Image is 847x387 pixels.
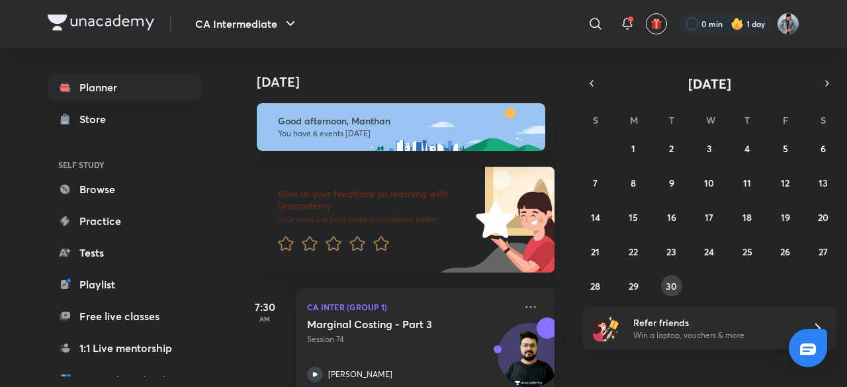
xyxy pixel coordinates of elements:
abbr: September 16, 2025 [667,211,676,224]
abbr: September 18, 2025 [742,211,752,224]
abbr: September 27, 2025 [819,245,828,258]
button: September 30, 2025 [661,275,682,296]
abbr: September 21, 2025 [591,245,600,258]
a: Tests [48,239,201,266]
h4: [DATE] [257,74,568,90]
h5: Marginal Costing - Part 3 [307,318,472,331]
abbr: September 3, 2025 [707,142,712,155]
button: September 23, 2025 [661,241,682,262]
button: September 29, 2025 [623,275,644,296]
abbr: Thursday [744,114,750,126]
h5: 7:30 [238,299,291,315]
span: [DATE] [688,75,731,93]
button: September 28, 2025 [585,275,606,296]
abbr: September 14, 2025 [591,211,600,224]
button: CA Intermediate [187,11,306,37]
p: Win a laptop, vouchers & more [633,329,796,341]
a: Planner [48,74,201,101]
abbr: September 2, 2025 [669,142,674,155]
button: September 5, 2025 [775,138,796,159]
abbr: September 5, 2025 [783,142,788,155]
img: avatar [650,18,662,30]
button: September 4, 2025 [736,138,758,159]
abbr: September 28, 2025 [590,280,600,292]
h6: Give us your feedback on learning with Unacademy [278,188,471,212]
p: [PERSON_NAME] [328,368,392,380]
button: September 24, 2025 [699,241,720,262]
button: September 20, 2025 [813,206,834,228]
h6: Refer friends [633,316,796,329]
a: Store [48,106,201,132]
button: September 15, 2025 [623,206,644,228]
a: Browse [48,176,201,202]
h6: Good afternoon, Manthan [278,115,533,127]
abbr: September 26, 2025 [780,245,790,258]
abbr: September 1, 2025 [631,142,635,155]
abbr: September 10, 2025 [704,177,714,189]
a: Playlist [48,271,201,298]
abbr: September 19, 2025 [781,211,790,224]
p: CA Inter (Group 1) [307,299,515,315]
h6: SELF STUDY [48,153,201,176]
p: Your word will help make Unacademy better [278,214,471,225]
abbr: September 22, 2025 [629,245,638,258]
abbr: Tuesday [669,114,674,126]
img: streak [731,17,744,30]
button: September 27, 2025 [813,241,834,262]
abbr: Friday [783,114,788,126]
button: September 7, 2025 [585,172,606,193]
button: September 19, 2025 [775,206,796,228]
button: September 18, 2025 [736,206,758,228]
abbr: September 20, 2025 [818,211,828,224]
img: Manthan Hasija [777,13,799,35]
abbr: September 4, 2025 [744,142,750,155]
div: Store [79,111,114,127]
abbr: September 29, 2025 [629,280,639,292]
abbr: Wednesday [706,114,715,126]
img: Company Logo [48,15,154,30]
abbr: September 8, 2025 [631,177,636,189]
button: September 8, 2025 [623,172,644,193]
button: September 11, 2025 [736,172,758,193]
button: avatar [646,13,667,34]
img: referral [593,315,619,341]
p: AM [238,315,291,323]
p: You have 6 events [DATE] [278,128,533,139]
abbr: September 30, 2025 [666,280,677,292]
button: [DATE] [601,74,818,93]
button: September 9, 2025 [661,172,682,193]
abbr: September 25, 2025 [742,245,752,258]
button: September 6, 2025 [813,138,834,159]
button: September 21, 2025 [585,241,606,262]
abbr: September 7, 2025 [593,177,598,189]
abbr: September 24, 2025 [704,245,714,258]
a: Company Logo [48,15,154,34]
button: September 22, 2025 [623,241,644,262]
button: September 13, 2025 [813,172,834,193]
button: September 2, 2025 [661,138,682,159]
abbr: September 23, 2025 [666,245,676,258]
button: September 16, 2025 [661,206,682,228]
abbr: September 9, 2025 [669,177,674,189]
a: 1:1 Live mentorship [48,335,201,361]
button: September 26, 2025 [775,241,796,262]
button: September 10, 2025 [699,172,720,193]
button: September 17, 2025 [699,206,720,228]
abbr: Saturday [821,114,826,126]
a: Practice [48,208,201,234]
abbr: September 12, 2025 [781,177,789,189]
a: Free live classes [48,303,201,329]
abbr: Sunday [593,114,598,126]
button: September 12, 2025 [775,172,796,193]
img: feedback_image [431,167,555,273]
img: afternoon [257,103,545,151]
abbr: September 11, 2025 [743,177,751,189]
abbr: September 15, 2025 [629,211,638,224]
abbr: Monday [630,114,638,126]
abbr: September 17, 2025 [705,211,713,224]
abbr: September 13, 2025 [819,177,828,189]
button: September 1, 2025 [623,138,644,159]
abbr: September 6, 2025 [821,142,826,155]
button: September 25, 2025 [736,241,758,262]
button: September 14, 2025 [585,206,606,228]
